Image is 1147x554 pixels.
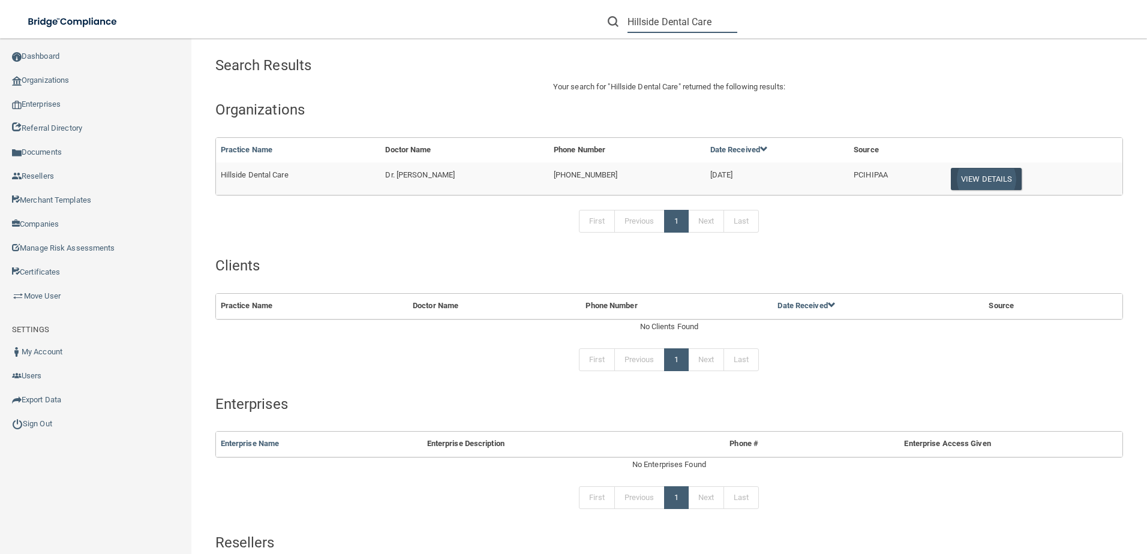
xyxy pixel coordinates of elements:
img: enterprise.0d942306.png [12,101,22,109]
img: ic_reseller.de258add.png [12,171,22,181]
a: Next [688,348,724,371]
h4: Enterprises [215,396,1123,412]
div: No Enterprises Found [215,457,1123,472]
a: Next [688,210,724,233]
h4: Search Results [215,58,583,73]
img: ic-search.3b580494.png [608,16,618,27]
a: First [579,486,615,509]
button: View Details [951,168,1022,190]
a: Last [723,486,759,509]
h4: Resellers [215,535,1123,550]
a: First [579,348,615,371]
th: Phone Number [549,138,705,162]
span: [DATE] [710,170,733,179]
h4: Clients [215,258,1123,273]
a: 1 [664,210,689,233]
a: Last [723,348,759,371]
img: organization-icon.f8decf85.png [12,76,22,86]
th: Practice Name [216,294,408,318]
span: Hillside Dental Care [221,170,289,179]
span: [PHONE_NUMBER] [554,170,617,179]
th: Doctor Name [380,138,549,162]
th: Enterprise Access Given [802,432,1094,456]
img: ic_dashboard_dark.d01f4a41.png [12,52,22,62]
a: Practice Name [221,145,272,154]
h4: Organizations [215,102,1123,118]
div: No Clients Found [215,320,1123,334]
th: Source [849,138,942,162]
img: icon-documents.8dae5593.png [12,148,22,158]
a: Previous [614,486,665,509]
span: PCIHIPAA [854,170,888,179]
img: bridge_compliance_login_screen.278c3ca4.svg [18,10,128,34]
a: 1 [664,348,689,371]
img: icon-users.e205127d.png [12,371,22,381]
th: Phone # [686,432,802,456]
label: SETTINGS [12,323,49,337]
span: Dr. [PERSON_NAME] [385,170,455,179]
a: Date Received [710,145,768,154]
a: Enterprise Name [221,439,280,448]
a: Last [723,210,759,233]
input: Search [627,11,737,33]
a: First [579,210,615,233]
th: Enterprise Description [422,432,686,456]
th: Source [984,294,1092,318]
p: Your search for " " returned the following results: [215,80,1123,94]
th: Doctor Name [408,294,581,318]
a: Previous [614,348,665,371]
a: Next [688,486,724,509]
a: Date Received [777,301,835,310]
img: ic_power_dark.7ecde6b1.png [12,418,23,429]
span: Hillside Dental Care [611,82,678,91]
img: briefcase.64adab9b.png [12,290,24,302]
a: Previous [614,210,665,233]
img: icon-export.b9366987.png [12,395,22,405]
th: Phone Number [581,294,773,318]
img: ic_user_dark.df1a06c3.png [12,347,22,357]
a: 1 [664,486,689,509]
